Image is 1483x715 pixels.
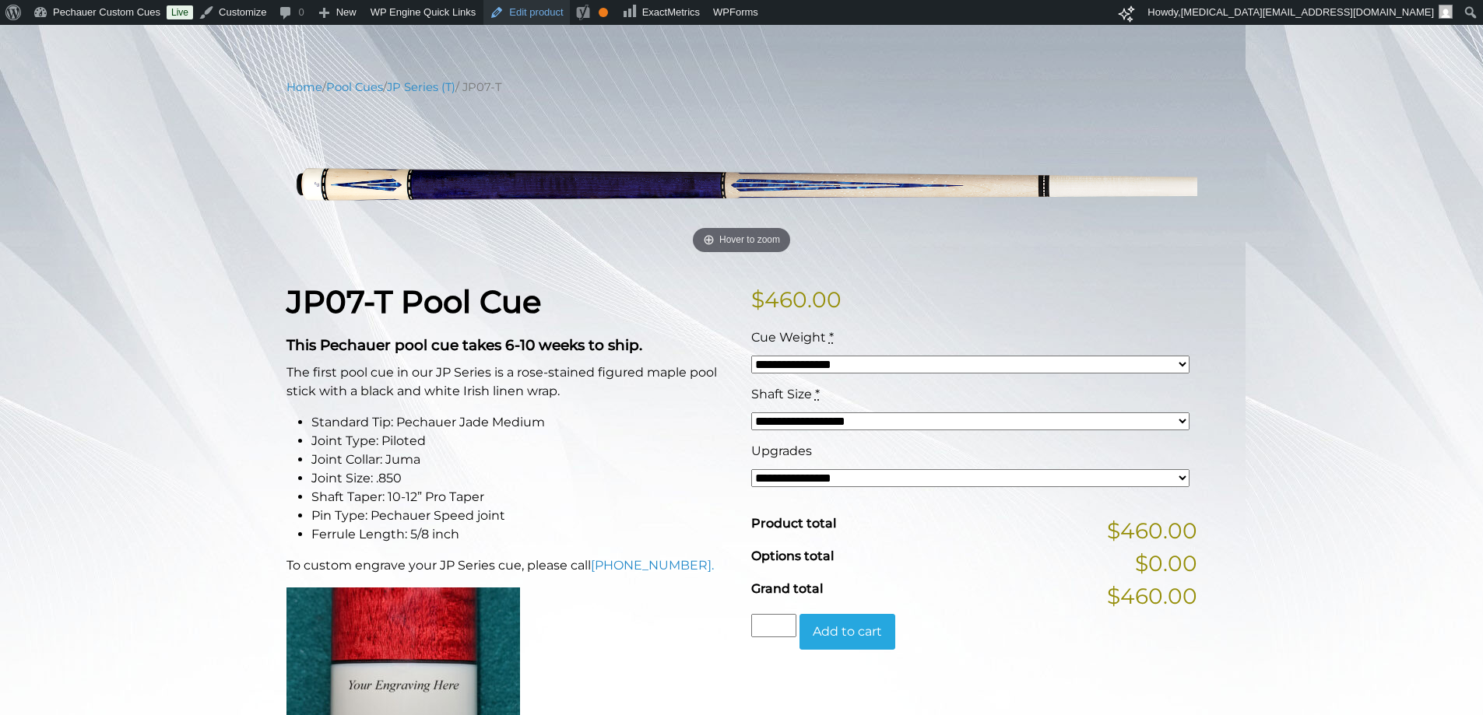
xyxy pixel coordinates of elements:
a: Home [286,80,322,94]
span: $0.00 [1135,547,1197,580]
li: Pin Type: Pechauer Speed joint [311,506,733,525]
li: Standard Tip: Pechauer Jade Medium [311,413,733,432]
span: $ [751,286,764,313]
strong: This Pechauer pool cue takes 6-10 weeks to ship. [286,336,642,354]
li: Shaft Taper: 10-12” Pro Taper [311,488,733,506]
a: Pool Cues [326,80,383,94]
a: [PHONE_NUMBER]. [591,558,714,573]
span: [MEDICAL_DATA][EMAIL_ADDRESS][DOMAIN_NAME] [1181,6,1434,18]
bdi: 460.00 [751,286,842,313]
span: Options total [751,549,834,563]
span: ExactMetrics [642,6,700,18]
input: Product quantity [751,614,796,637]
span: $460.00 [1107,580,1197,612]
div: OK [599,8,608,17]
span: Upgrades [751,443,812,458]
span: $460.00 [1107,514,1197,547]
span: Shaft Size [751,387,812,401]
abbr: required [829,330,834,345]
span: Grand total [751,581,823,596]
nav: Breadcrumb [286,79,1197,96]
span: Cue Weight [751,330,826,345]
span: Product total [751,516,836,531]
a: Hover to zoom [286,107,1197,259]
p: The first pool cue in our JP Series is a rose-stained figured maple pool stick with a black and w... [286,363,733,401]
li: Joint Collar: Juma [311,450,733,469]
a: Live [167,5,193,19]
li: Joint Type: Piloted [311,432,733,450]
button: Add to cart [799,614,895,650]
abbr: required [815,387,820,401]
strong: JP07-T Pool Cue [286,282,541,321]
a: JP Series (T) [387,80,455,94]
li: Joint Size: .850 [311,469,733,488]
img: jp07-T.png [286,107,1197,259]
li: Ferrule Length: 5/8 inch [311,525,733,544]
p: To custom engrave your JP Series cue, please call [286,556,733,575]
